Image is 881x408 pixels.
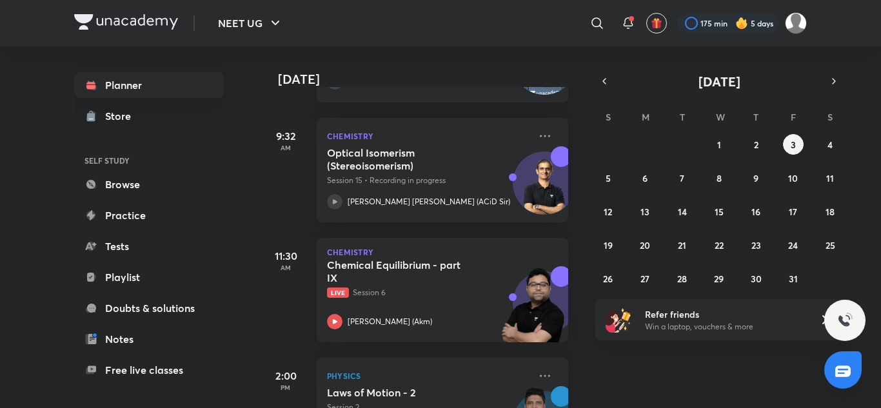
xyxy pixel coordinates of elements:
[709,268,729,289] button: October 29, 2025
[672,201,693,222] button: October 14, 2025
[820,134,840,155] button: October 4, 2025
[753,172,758,184] abbr: October 9, 2025
[645,307,804,321] h6: Refer friends
[789,206,797,218] abbr: October 17, 2025
[74,72,224,98] a: Planner
[783,134,804,155] button: October 3, 2025
[677,273,687,285] abbr: October 28, 2025
[709,235,729,255] button: October 22, 2025
[709,168,729,188] button: October 8, 2025
[820,201,840,222] button: October 18, 2025
[788,172,798,184] abbr: October 10, 2025
[327,287,349,298] span: Live
[680,172,684,184] abbr: October 7, 2025
[74,103,224,129] a: Store
[74,326,224,352] a: Notes
[598,235,619,255] button: October 19, 2025
[327,386,488,399] h5: Laws of Motion - 2
[260,144,312,151] p: AM
[74,295,224,321] a: Doubts & solutions
[783,201,804,222] button: October 17, 2025
[613,72,825,90] button: [DATE]
[789,273,798,285] abbr: October 31, 2025
[783,235,804,255] button: October 24, 2025
[827,111,833,123] abbr: Saturday
[783,268,804,289] button: October 31, 2025
[348,196,510,208] p: [PERSON_NAME] [PERSON_NAME] (ACiD Sir)
[753,111,758,123] abbr: Thursday
[709,134,729,155] button: October 1, 2025
[785,12,807,34] img: Mahi Singh
[598,168,619,188] button: October 5, 2025
[105,108,139,124] div: Store
[210,10,291,36] button: NEET UG
[74,150,224,171] h6: SELF STUDY
[680,111,685,123] abbr: Tuesday
[260,264,312,271] p: AM
[672,168,693,188] button: October 7, 2025
[646,13,667,34] button: avatar
[715,206,724,218] abbr: October 15, 2025
[327,175,530,186] p: Session 15 • Recording in progress
[513,159,575,220] img: Avatar
[635,168,655,188] button: October 6, 2025
[826,172,834,184] abbr: October 11, 2025
[751,206,760,218] abbr: October 16, 2025
[497,266,568,355] img: unacademy
[717,139,721,151] abbr: October 1, 2025
[645,321,804,333] p: Win a laptop, vouchers & more
[791,111,796,123] abbr: Friday
[640,239,650,251] abbr: October 20, 2025
[74,233,224,259] a: Tests
[327,287,530,298] p: Session 6
[837,313,853,328] img: ttu
[604,239,613,251] abbr: October 19, 2025
[716,111,725,123] abbr: Wednesday
[714,273,724,285] abbr: October 29, 2025
[635,235,655,255] button: October 20, 2025
[327,368,530,384] p: Physics
[783,168,804,188] button: October 10, 2025
[746,134,766,155] button: October 2, 2025
[606,111,611,123] abbr: Sunday
[791,139,796,151] abbr: October 3, 2025
[746,168,766,188] button: October 9, 2025
[260,384,312,391] p: PM
[348,316,432,327] p: [PERSON_NAME] (Akm)
[754,139,758,151] abbr: October 2, 2025
[635,268,655,289] button: October 27, 2025
[327,258,488,284] h5: Chemical Equilibrium - part IX
[327,128,530,144] p: Chemistry
[642,172,648,184] abbr: October 6, 2025
[826,239,835,251] abbr: October 25, 2025
[735,17,748,30] img: streak
[606,172,611,184] abbr: October 5, 2025
[788,239,798,251] abbr: October 24, 2025
[260,248,312,264] h5: 11:30
[327,248,558,256] p: Chemistry
[74,264,224,290] a: Playlist
[74,14,178,30] img: Company Logo
[746,235,766,255] button: October 23, 2025
[278,72,581,87] h4: [DATE]
[635,201,655,222] button: October 13, 2025
[651,17,662,29] img: avatar
[74,14,178,33] a: Company Logo
[827,139,833,151] abbr: October 4, 2025
[672,235,693,255] button: October 21, 2025
[640,273,649,285] abbr: October 27, 2025
[820,168,840,188] button: October 11, 2025
[751,239,761,251] abbr: October 23, 2025
[678,239,686,251] abbr: October 21, 2025
[603,273,613,285] abbr: October 26, 2025
[672,268,693,289] button: October 28, 2025
[746,268,766,289] button: October 30, 2025
[746,201,766,222] button: October 16, 2025
[598,201,619,222] button: October 12, 2025
[678,206,687,218] abbr: October 14, 2025
[260,368,312,384] h5: 2:00
[642,111,649,123] abbr: Monday
[604,206,612,218] abbr: October 12, 2025
[751,273,762,285] abbr: October 30, 2025
[640,206,649,218] abbr: October 13, 2025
